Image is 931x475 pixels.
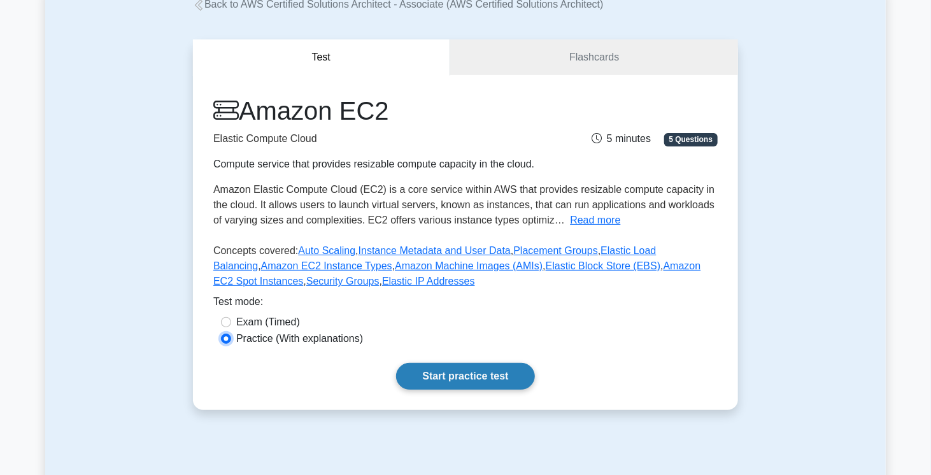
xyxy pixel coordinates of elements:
[546,260,661,271] a: Elastic Block Store (EBS)
[193,39,450,76] button: Test
[306,276,380,287] a: Security Groups
[359,245,511,256] a: Instance Metadata and User Data
[513,245,598,256] a: Placement Groups
[213,184,714,225] span: Amazon Elastic Compute Cloud (EC2) is a core service within AWS that provides resizable compute c...
[213,157,544,172] div: Compute service that provides resizable compute capacity in the cloud.
[664,133,718,146] span: 5 Questions
[396,363,534,390] a: Start practice test
[395,260,543,271] a: Amazon Machine Images (AMIs)
[592,133,651,144] span: 5 minutes
[236,331,363,346] label: Practice (With explanations)
[450,39,738,76] a: Flashcards
[213,96,544,126] h1: Amazon EC2
[236,315,300,330] label: Exam (Timed)
[570,213,620,228] button: Read more
[213,131,544,146] p: Elastic Compute Cloud
[382,276,475,287] a: Elastic IP Addresses
[261,260,392,271] a: Amazon EC2 Instance Types
[213,243,718,294] p: Concepts covered: , , , , , , , , ,
[298,245,355,256] a: Auto Scaling
[213,294,718,315] div: Test mode:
